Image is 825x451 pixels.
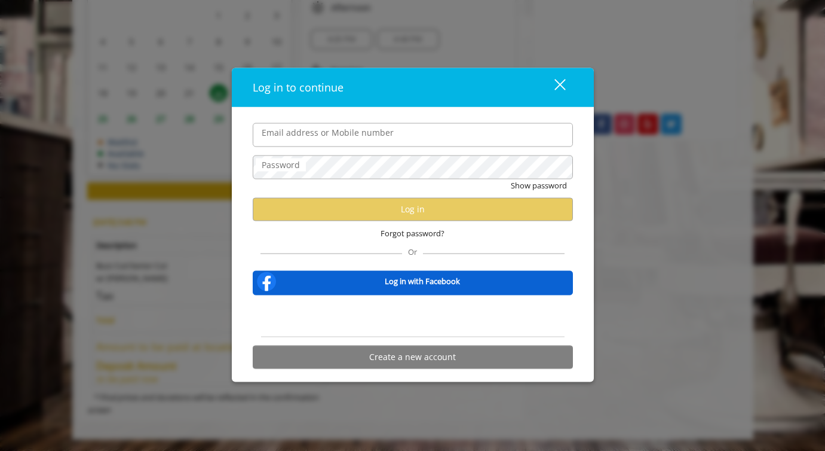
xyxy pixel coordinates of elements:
[532,75,573,99] button: close dialog
[253,155,573,179] input: Password
[253,80,344,94] span: Log in to continue
[256,158,306,171] label: Password
[381,227,444,239] span: Forgot password?
[352,303,473,329] iframe: Sign in with Google Button
[511,179,567,191] button: Show password
[385,275,460,288] b: Log in with Facebook
[253,345,573,368] button: Create a new account
[541,78,565,96] div: close dialog
[256,126,400,139] label: Email address or Mobile number
[253,197,573,221] button: Log in
[254,269,278,293] img: facebook-logo
[253,123,573,147] input: Email address or Mobile number
[402,246,423,257] span: Or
